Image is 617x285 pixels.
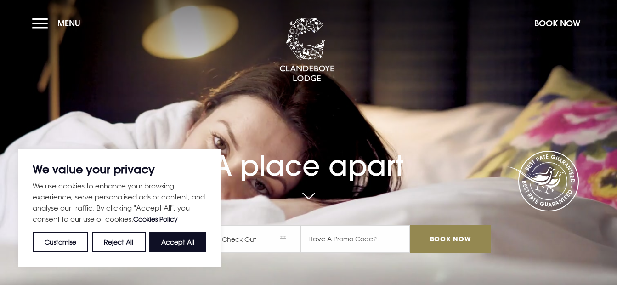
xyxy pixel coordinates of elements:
[530,13,585,33] button: Book Now
[133,215,178,223] a: Cookies Policy
[92,232,145,252] button: Reject All
[126,132,491,182] h1: A place apart
[18,149,221,267] div: We value your privacy
[33,180,206,225] p: We use cookies to enhance your browsing experience, serve personalised ads or content, and analys...
[57,18,80,28] span: Menu
[33,164,206,175] p: We value your privacy
[279,18,334,82] img: Clandeboye Lodge
[300,225,410,253] input: Have A Promo Code?
[213,225,300,253] span: Check Out
[33,232,88,252] button: Customise
[32,13,85,33] button: Menu
[149,232,206,252] button: Accept All
[410,225,491,253] input: Book Now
